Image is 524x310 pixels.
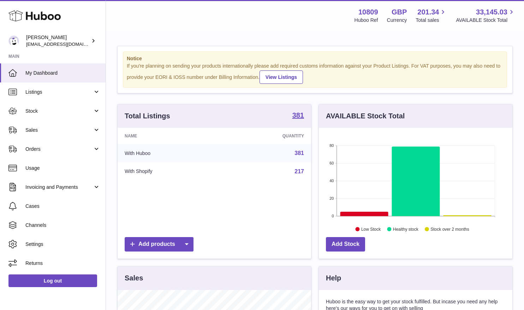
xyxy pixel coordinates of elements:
span: 201.34 [417,7,439,17]
text: Stock over 2 months [430,227,469,231]
h3: Total Listings [125,111,170,121]
strong: GBP [392,7,407,17]
div: [PERSON_NAME] [26,34,90,48]
div: Currency [387,17,407,24]
span: Orders [25,146,93,153]
a: 381 [294,150,304,156]
a: Add Stock [326,237,365,252]
strong: 381 [292,112,304,119]
a: Log out [8,274,97,287]
img: shop@ballersingod.com [8,36,19,46]
a: View Listings [260,70,303,84]
text: 60 [329,161,334,165]
td: With Huboo [118,144,222,162]
a: 201.34 Total sales [416,7,447,24]
a: 381 [292,112,304,120]
span: [EMAIL_ADDRESS][DOMAIN_NAME] [26,41,104,47]
strong: Notice [127,55,503,62]
text: 0 [332,214,334,218]
text: Low Stock [361,227,381,231]
h3: Help [326,273,341,283]
text: 40 [329,179,334,183]
span: Sales [25,127,93,134]
span: Cases [25,203,100,210]
text: Healthy stock [393,227,419,231]
h3: AVAILABLE Stock Total [326,111,405,121]
div: If you're planning on sending your products internationally please add required customs informati... [127,63,503,84]
a: 33,145.03 AVAILABLE Stock Total [456,7,516,24]
span: AVAILABLE Stock Total [456,17,516,24]
span: Returns [25,260,100,267]
a: Add products [125,237,193,252]
th: Name [118,128,222,144]
span: Settings [25,241,100,248]
span: 33,145.03 [476,7,507,17]
span: Invoicing and Payments [25,184,93,191]
div: Huboo Ref [355,17,378,24]
td: With Shopify [118,162,222,181]
span: Listings [25,89,93,95]
text: 80 [329,143,334,148]
span: Stock [25,108,93,114]
span: My Dashboard [25,70,100,76]
h3: Sales [125,273,143,283]
span: Total sales [416,17,447,24]
span: Channels [25,222,100,229]
strong: 10809 [358,7,378,17]
span: Usage [25,165,100,172]
th: Quantity [222,128,311,144]
a: 217 [294,168,304,174]
text: 20 [329,196,334,200]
